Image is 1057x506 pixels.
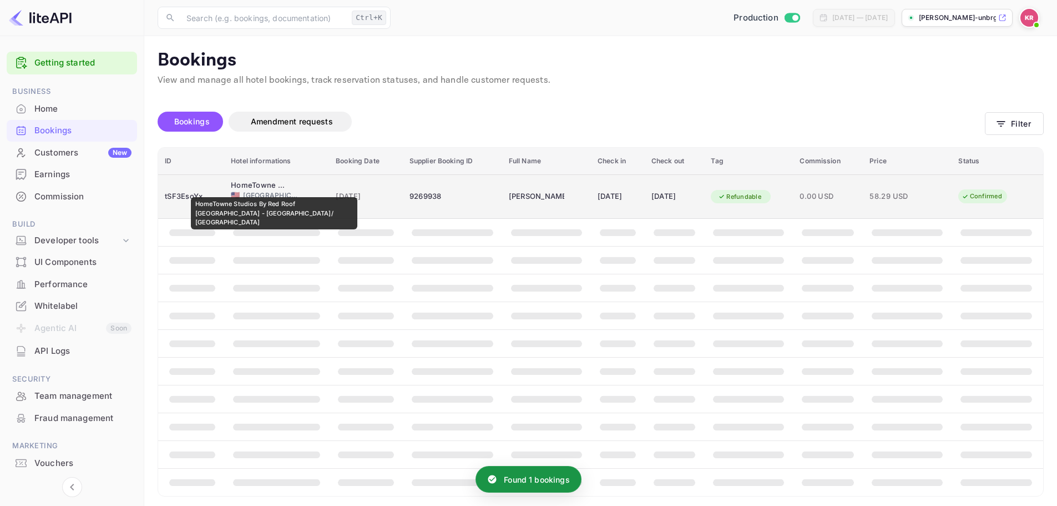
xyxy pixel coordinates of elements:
span: Production [734,12,778,24]
div: Fraud management [7,408,137,429]
div: Performance [7,274,137,295]
div: [DATE] — [DATE] [832,13,888,23]
span: 0.00 USD [800,191,856,203]
div: Switch to Sandbox mode [729,12,804,24]
a: CustomersNew [7,142,137,163]
th: Supplier Booking ID [403,148,502,175]
p: [PERSON_NAME]-unbrg.[PERSON_NAME]... [919,13,996,23]
div: API Logs [7,340,137,362]
table: booking table [158,148,1043,497]
p: Found 1 bookings [504,474,569,485]
div: Commission [34,191,132,203]
div: Vouchers [7,453,137,474]
div: Whitelabel [34,300,132,313]
span: Security [7,373,137,385]
div: Confirmed [954,189,1009,203]
div: New [108,148,132,158]
span: Business [7,86,137,98]
th: Check in [591,148,645,175]
a: Fraud management [7,408,137,428]
div: CustomersNew [7,142,137,164]
img: LiteAPI logo [9,9,72,27]
div: HomeTowne Studios By Red Roof Denver - Glendale/ Cherry Creek [231,180,286,191]
div: Home [34,103,132,116]
span: [GEOGRAPHIC_DATA] [231,201,286,211]
a: Getting started [34,57,132,69]
span: [GEOGRAPHIC_DATA] [243,191,299,201]
span: United States of America [231,192,240,199]
p: Bookings [158,49,1044,72]
th: Full Name [502,148,591,175]
div: 9269938 [409,188,495,206]
div: Developer tools [34,234,120,247]
div: Team management [34,390,132,403]
div: Vouchers [34,457,132,470]
div: Earnings [7,164,137,186]
th: Hotel informations [224,148,329,175]
div: Whitelabel [7,295,137,317]
a: API Logs [7,340,137,361]
div: [DATE] [598,188,638,206]
p: View and manage all hotel bookings, track reservation statuses, and handle customer requests. [158,74,1044,87]
div: Performance [34,278,132,291]
div: UI Components [34,256,132,269]
div: account-settings tabs [158,112,985,132]
a: UI Components [7,252,137,272]
a: Vouchers [7,453,137,473]
a: Whitelabel [7,295,137,316]
div: Customers [34,147,132,159]
a: Team management [7,385,137,406]
th: Price [863,148,952,175]
div: Team management [7,385,137,407]
th: Commission [793,148,863,175]
div: Refundable [711,190,768,204]
span: Bookings [174,117,210,126]
th: ID [158,148,224,175]
div: Earnings [34,168,132,181]
th: Status [952,148,1043,175]
div: Home [7,98,137,120]
div: [DATE] [651,188,697,206]
span: Amendment requests [251,117,333,126]
a: Commission [7,186,137,207]
span: 58.29 USD [869,191,925,203]
a: Bookings [7,120,137,141]
div: Bookings [7,120,137,142]
a: Performance [7,274,137,294]
button: Collapse navigation [62,477,82,497]
img: Kobus Roux [1020,9,1038,27]
th: Booking Date [329,148,403,175]
th: Check out [645,148,704,175]
div: tSF3EsoYx [165,188,218,206]
span: Marketing [7,440,137,452]
div: Getting started [7,52,137,74]
div: API Logs [34,345,132,358]
span: Build [7,218,137,231]
div: Melissa Archuleta [509,188,564,206]
div: Bookings [34,124,132,137]
div: Developer tools [7,231,137,251]
th: Tag [704,148,793,175]
div: Ctrl+K [352,11,386,25]
a: Earnings [7,164,137,184]
div: Fraud management [34,412,132,425]
a: Home [7,98,137,119]
div: Commission [7,186,137,208]
div: UI Components [7,252,137,273]
button: Filter [985,112,1044,135]
input: Search (e.g. bookings, documentation) [180,7,347,29]
span: [DATE] [336,191,396,203]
